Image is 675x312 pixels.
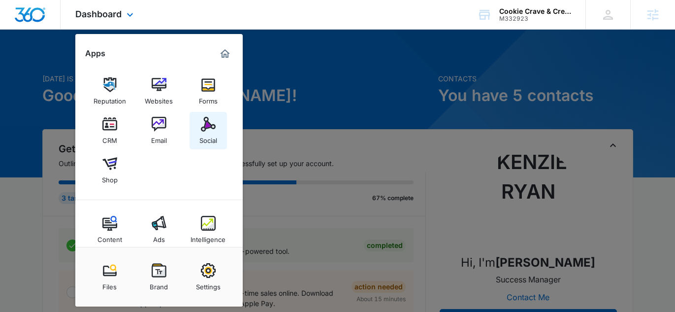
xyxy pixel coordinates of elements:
a: Files [91,258,129,296]
div: Websites [145,92,173,105]
a: Ads [140,211,178,248]
a: Brand [140,258,178,296]
div: Shop [102,171,118,184]
a: Intelligence [190,211,227,248]
div: Reputation [94,92,126,105]
div: CRM [102,132,117,144]
a: Reputation [91,72,129,110]
a: CRM [91,112,129,149]
a: Settings [190,258,227,296]
h2: Apps [85,49,105,58]
a: Social [190,112,227,149]
div: Brand [150,278,168,291]
div: account id [499,15,571,22]
span: Dashboard [75,9,122,19]
div: Intelligence [191,231,225,243]
a: Forms [190,72,227,110]
div: Files [102,278,117,291]
div: Email [151,132,167,144]
a: Marketing 360® Dashboard [217,46,233,62]
div: Social [199,132,217,144]
a: Websites [140,72,178,110]
div: account name [499,7,571,15]
div: Settings [196,278,221,291]
a: Content [91,211,129,248]
a: Email [140,112,178,149]
div: Content [97,231,122,243]
div: Ads [153,231,165,243]
a: Shop [91,151,129,189]
div: Forms [199,92,218,105]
